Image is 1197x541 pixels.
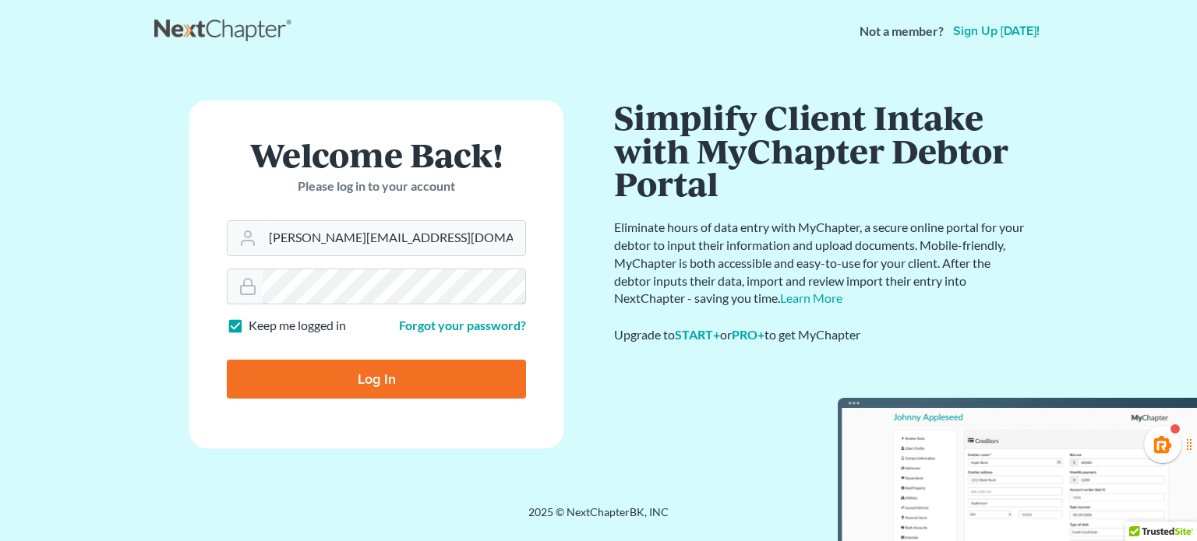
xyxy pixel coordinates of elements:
[154,504,1043,532] div: 2025 © NextChapterBK, INC
[732,327,764,342] a: PRO+
[950,25,1043,37] a: Sign up [DATE]!
[227,360,526,399] input: Log In
[614,326,1027,344] div: Upgrade to or to get MyChapter
[227,177,526,195] p: Please log in to your account
[780,290,842,305] a: Learn More
[227,138,526,171] h1: Welcome Back!
[614,219,1027,307] p: Eliminate hours of data entry with MyChapter, a secure online portal for your debtor to input the...
[249,317,346,335] label: Keep me logged in
[399,318,526,332] a: Forgot your password?
[263,221,525,255] input: Email Address
[614,100,1027,200] h1: Simplify Client Intake with MyChapter Debtor Portal
[675,327,720,342] a: START+
[860,23,944,40] strong: Not a member?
